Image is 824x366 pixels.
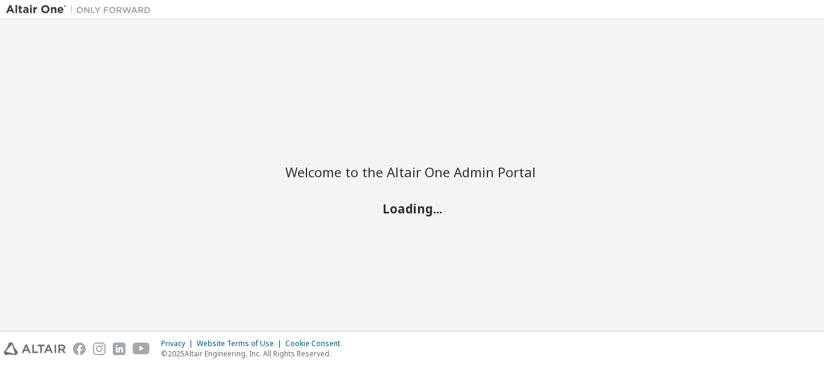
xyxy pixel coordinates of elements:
div: Privacy [161,339,197,349]
img: altair_logo.svg [4,342,66,355]
img: facebook.svg [73,342,86,355]
img: linkedin.svg [113,342,125,355]
img: Altair One [6,4,157,16]
img: youtube.svg [133,342,150,355]
h2: Loading... [285,200,539,216]
img: instagram.svg [93,342,106,355]
div: Website Terms of Use [197,339,285,349]
h2: Welcome to the Altair One Admin Portal [285,163,539,180]
div: Cookie Consent [285,339,347,349]
p: © 2025 Altair Engineering, Inc. All Rights Reserved. [161,349,347,359]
